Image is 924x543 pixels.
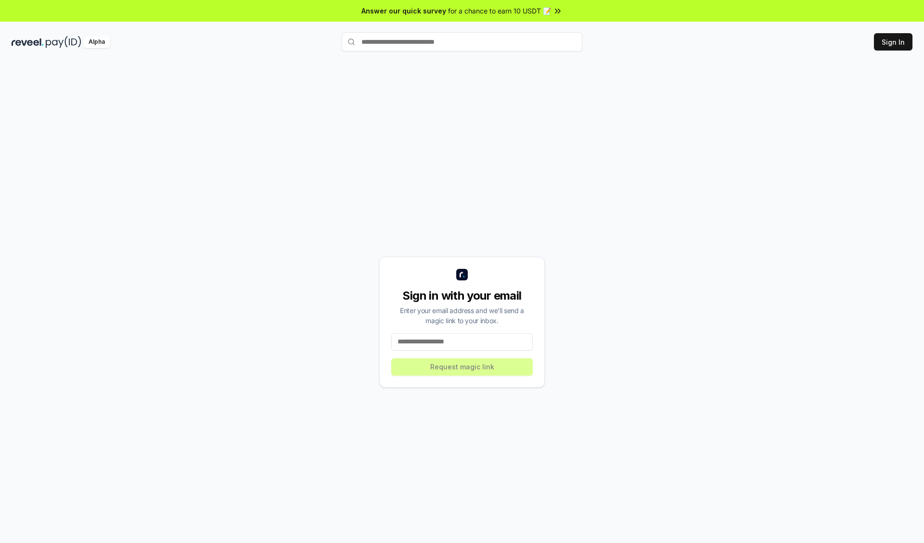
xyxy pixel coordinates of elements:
img: logo_small [456,269,468,280]
div: Enter your email address and we’ll send a magic link to your inbox. [391,305,533,326]
div: Sign in with your email [391,288,533,303]
span: for a chance to earn 10 USDT 📝 [448,6,551,16]
span: Answer our quick survey [361,6,446,16]
div: Alpha [83,36,110,48]
button: Sign In [874,33,912,51]
img: reveel_dark [12,36,44,48]
img: pay_id [46,36,81,48]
